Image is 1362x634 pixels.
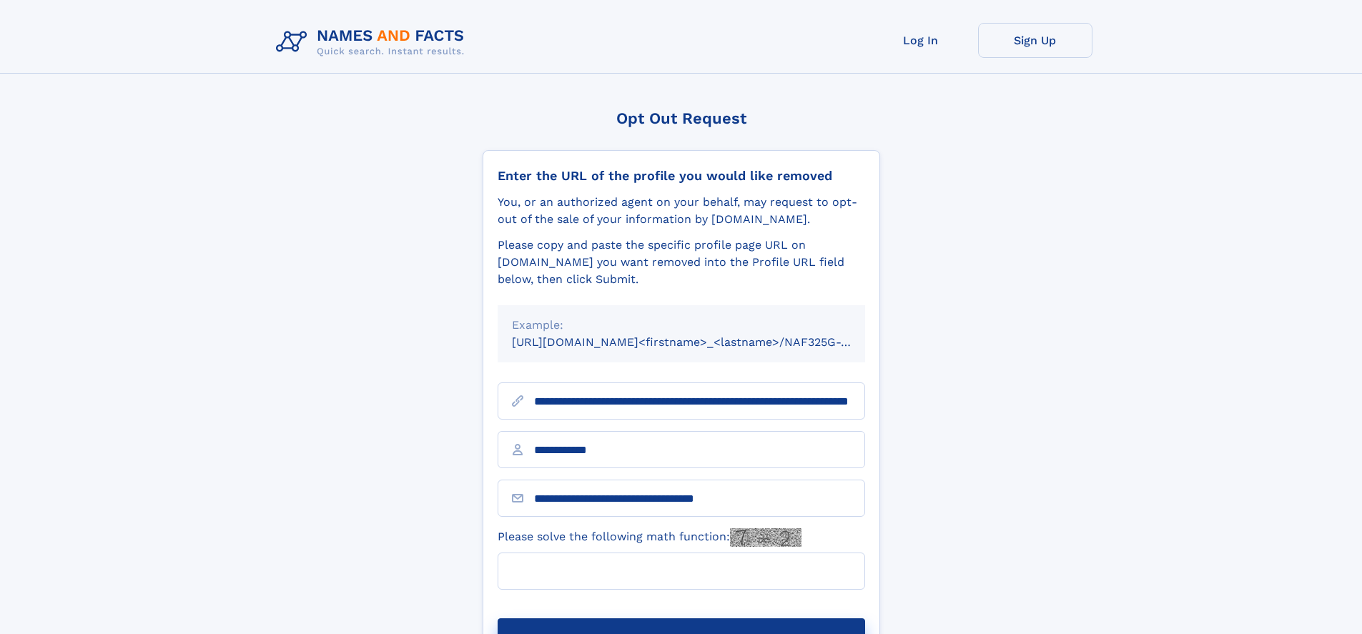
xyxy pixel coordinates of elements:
[512,317,851,334] div: Example:
[864,23,978,58] a: Log In
[498,528,801,547] label: Please solve the following math function:
[483,109,880,127] div: Opt Out Request
[498,168,865,184] div: Enter the URL of the profile you would like removed
[498,237,865,288] div: Please copy and paste the specific profile page URL on [DOMAIN_NAME] you want removed into the Pr...
[498,194,865,228] div: You, or an authorized agent on your behalf, may request to opt-out of the sale of your informatio...
[270,23,476,61] img: Logo Names and Facts
[512,335,892,349] small: [URL][DOMAIN_NAME]<firstname>_<lastname>/NAF325G-xxxxxxxx
[978,23,1092,58] a: Sign Up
